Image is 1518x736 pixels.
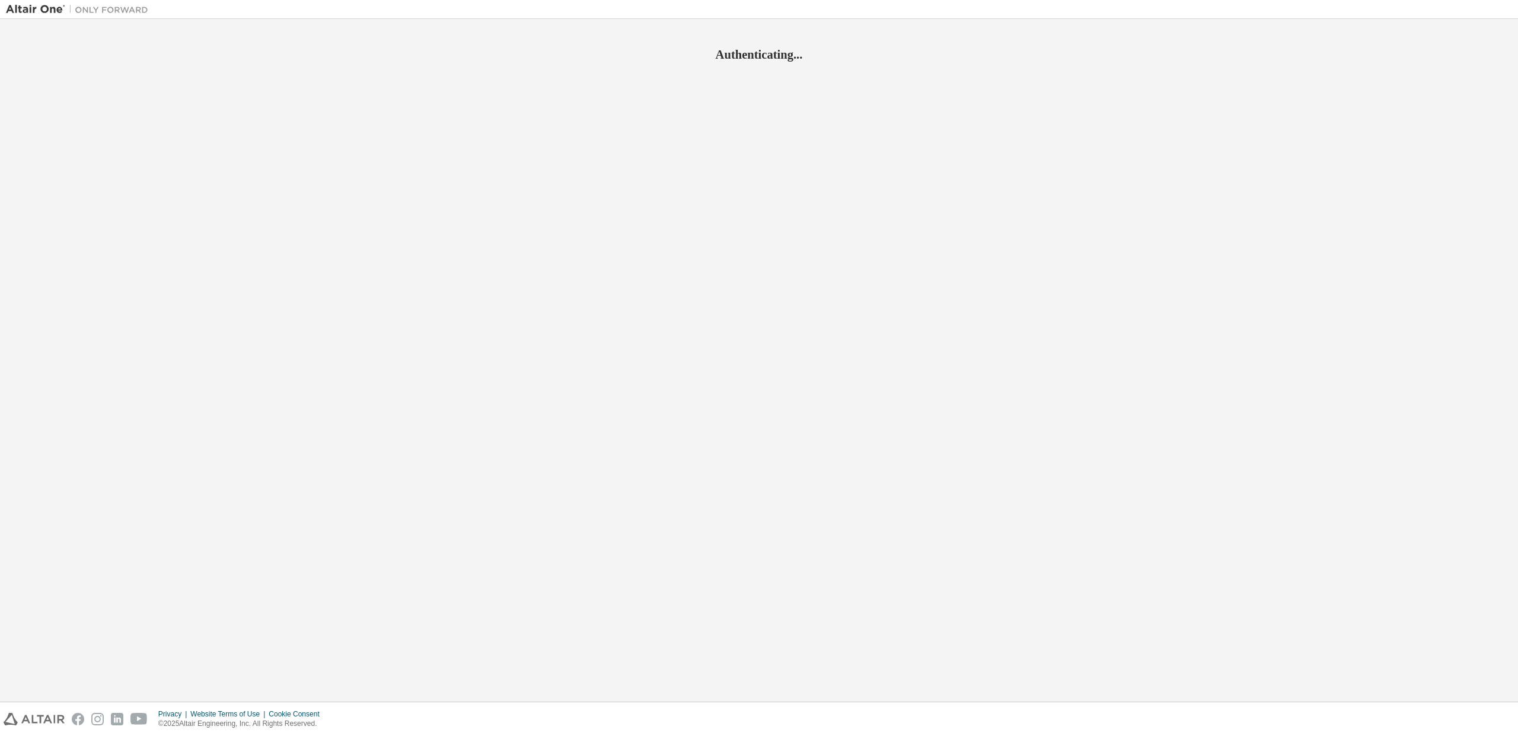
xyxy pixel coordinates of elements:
[91,713,104,725] img: instagram.svg
[72,713,84,725] img: facebook.svg
[6,4,154,15] img: Altair One
[158,719,327,729] p: © 2025 Altair Engineering, Inc. All Rights Reserved.
[158,709,190,719] div: Privacy
[6,47,1512,62] h2: Authenticating...
[111,713,123,725] img: linkedin.svg
[190,709,269,719] div: Website Terms of Use
[4,713,65,725] img: altair_logo.svg
[269,709,326,719] div: Cookie Consent
[130,713,148,725] img: youtube.svg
